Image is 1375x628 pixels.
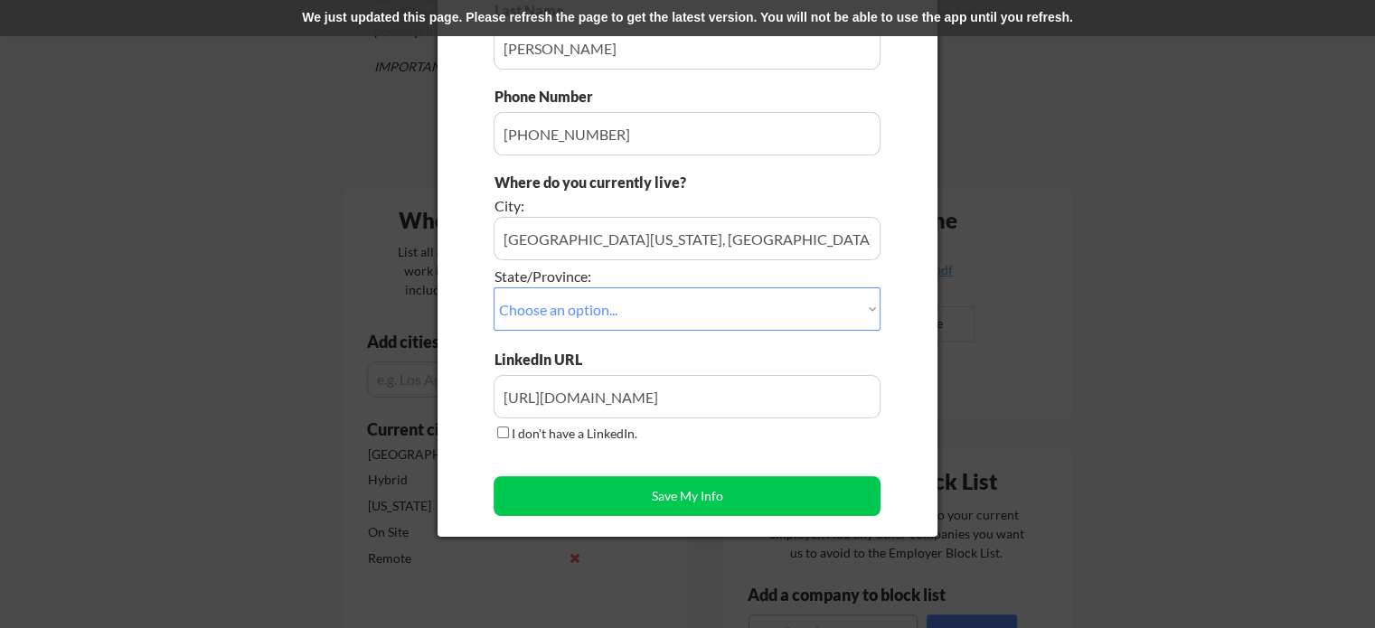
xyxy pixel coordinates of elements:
input: Type here... [494,375,881,418]
label: I don't have a LinkedIn. [512,426,637,441]
div: City: [494,196,779,216]
button: Save My Info [494,476,881,516]
input: e.g. Los Angeles [494,217,881,260]
div: Where do you currently live? [494,173,779,192]
input: Type here... [494,26,881,70]
div: LinkedIn URL [494,350,629,370]
div: State/Province: [494,267,779,286]
input: Type here... [494,112,881,155]
div: Phone Number [494,87,603,107]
